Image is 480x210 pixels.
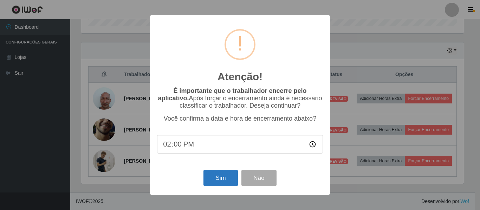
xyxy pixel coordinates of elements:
[157,87,323,109] p: Após forçar o encerramento ainda é necessário classificar o trabalhador. Deseja continuar?
[157,115,323,122] p: Você confirma a data e hora de encerramento abaixo?
[218,70,262,83] h2: Atenção!
[158,87,306,102] b: É importante que o trabalhador encerre pelo aplicativo.
[241,170,276,186] button: Não
[203,170,238,186] button: Sim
